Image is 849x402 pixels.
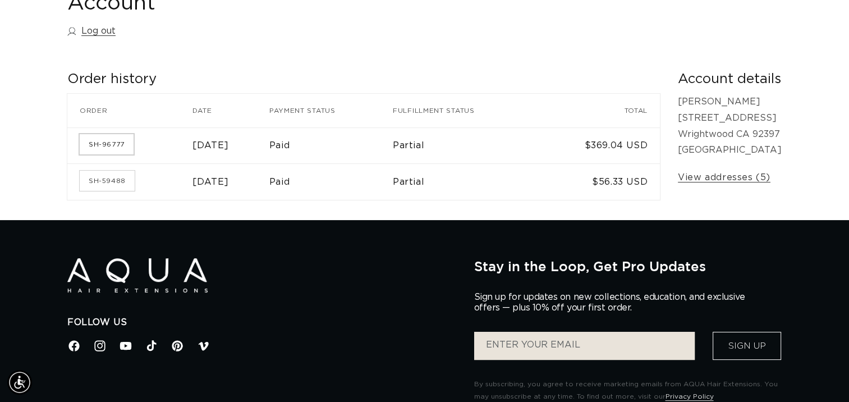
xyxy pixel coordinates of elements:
time: [DATE] [192,141,229,150]
th: Total [541,94,660,127]
td: Partial [393,163,541,200]
td: $56.33 USD [541,163,660,200]
p: [PERSON_NAME] [STREET_ADDRESS] Wrightwood CA 92397 [GEOGRAPHIC_DATA] [678,94,782,158]
a: View addresses (5) [678,170,770,186]
td: $369.04 USD [541,127,660,164]
td: Paid [269,163,393,200]
time: [DATE] [192,177,229,186]
p: Sign up for updates on new collections, education, and exclusive offers — plus 10% off your first... [474,292,754,313]
th: Order [67,94,192,127]
a: Order number SH-96777 [80,134,134,154]
button: Sign Up [713,332,781,360]
h2: Account details [678,71,782,88]
th: Fulfillment status [393,94,541,127]
a: Order number SH-59488 [80,171,135,191]
a: Privacy Policy [665,393,713,400]
td: Paid [269,127,393,164]
h2: Follow Us [67,317,457,328]
div: Accessibility Menu [7,370,32,395]
input: ENTER YOUR EMAIL [474,332,695,360]
h2: Stay in the Loop, Get Pro Updates [474,258,782,274]
a: Log out [67,23,116,39]
h2: Order history [67,71,660,88]
th: Payment status [269,94,393,127]
td: Partial [393,127,541,164]
img: Aqua Hair Extensions [67,258,208,293]
th: Date [192,94,269,127]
